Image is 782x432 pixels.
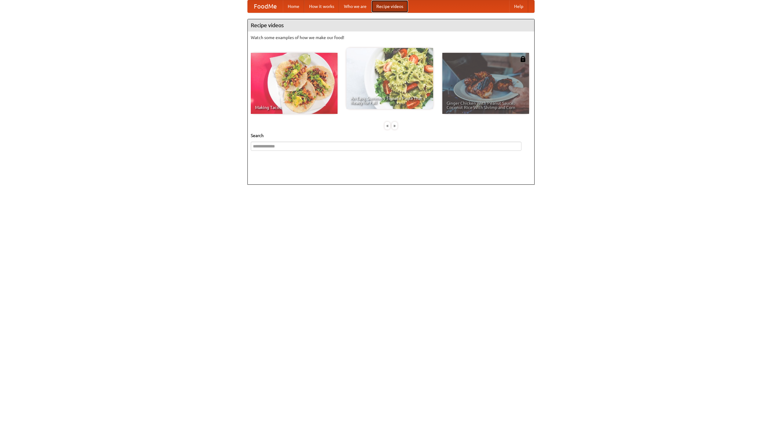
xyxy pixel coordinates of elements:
div: « [385,122,390,129]
div: » [392,122,397,129]
a: An Easy, Summery Tomato Pasta That's Ready for Fall [346,48,433,109]
a: Help [509,0,528,13]
h4: Recipe videos [248,19,534,31]
a: Making Tacos [251,53,338,114]
h5: Search [251,133,531,139]
span: An Easy, Summery Tomato Pasta That's Ready for Fall [351,96,429,105]
span: Making Tacos [255,105,333,110]
a: Who we are [339,0,371,13]
p: Watch some examples of how we make our food! [251,34,531,41]
a: How it works [304,0,339,13]
a: Recipe videos [371,0,408,13]
a: FoodMe [248,0,283,13]
a: Home [283,0,304,13]
img: 483408.png [520,56,526,62]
